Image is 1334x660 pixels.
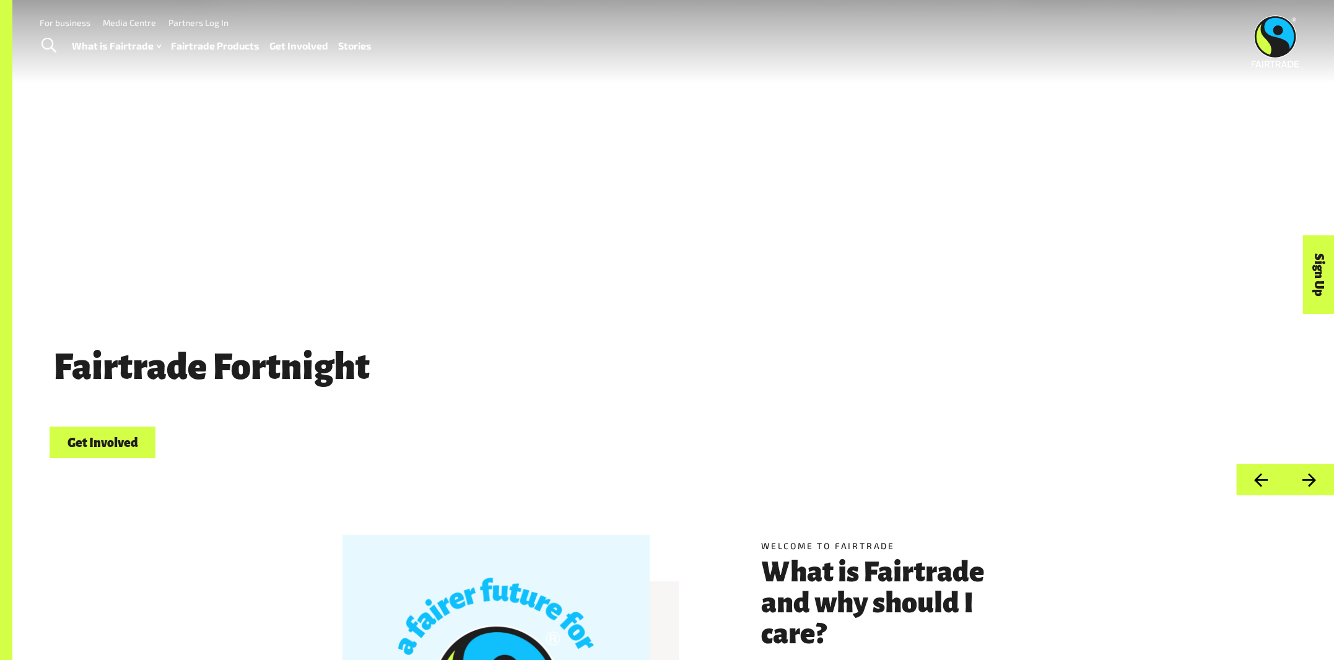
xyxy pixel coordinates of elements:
[103,17,156,28] a: Media Centre
[50,347,374,387] span: Fairtrade Fortnight
[50,427,155,458] a: Get Involved
[40,17,90,28] a: For business
[168,17,229,28] a: Partners Log In
[72,37,161,55] a: What is Fairtrade
[338,37,372,55] a: Stories
[1285,464,1334,495] button: Next
[1236,464,1285,495] button: Previous
[50,397,1087,422] p: [DATE] - [DATE]
[761,557,1004,649] h3: What is Fairtrade and why should I care?
[761,539,1004,552] h5: Welcome to Fairtrade
[269,37,328,55] a: Get Involved
[1252,15,1299,67] img: Fairtrade Australia New Zealand logo
[33,30,64,61] a: Toggle Search
[171,37,259,55] a: Fairtrade Products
